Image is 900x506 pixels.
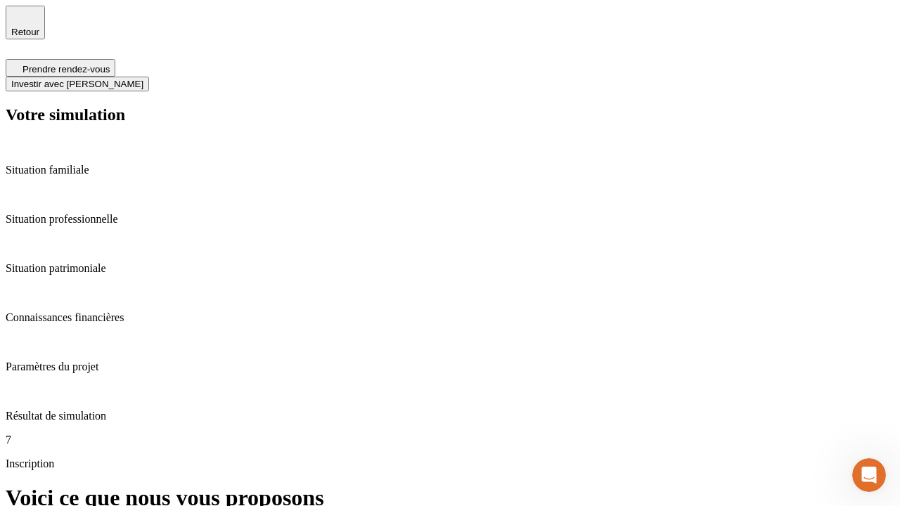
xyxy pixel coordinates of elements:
[6,434,894,446] p: 7
[852,458,886,492] iframe: Intercom live chat
[6,6,45,39] button: Retour
[11,79,143,89] span: Investir avec [PERSON_NAME]
[6,77,149,91] button: Investir avec [PERSON_NAME]
[6,262,894,275] p: Situation patrimoniale
[6,458,894,470] p: Inscription
[6,311,894,324] p: Connaissances financières
[22,64,110,74] span: Prendre rendez-vous
[6,105,894,124] h2: Votre simulation
[6,164,894,176] p: Situation familiale
[6,213,894,226] p: Situation professionnelle
[6,361,894,373] p: Paramètres du projet
[11,27,39,37] span: Retour
[6,410,894,422] p: Résultat de simulation
[6,59,115,77] button: Prendre rendez-vous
